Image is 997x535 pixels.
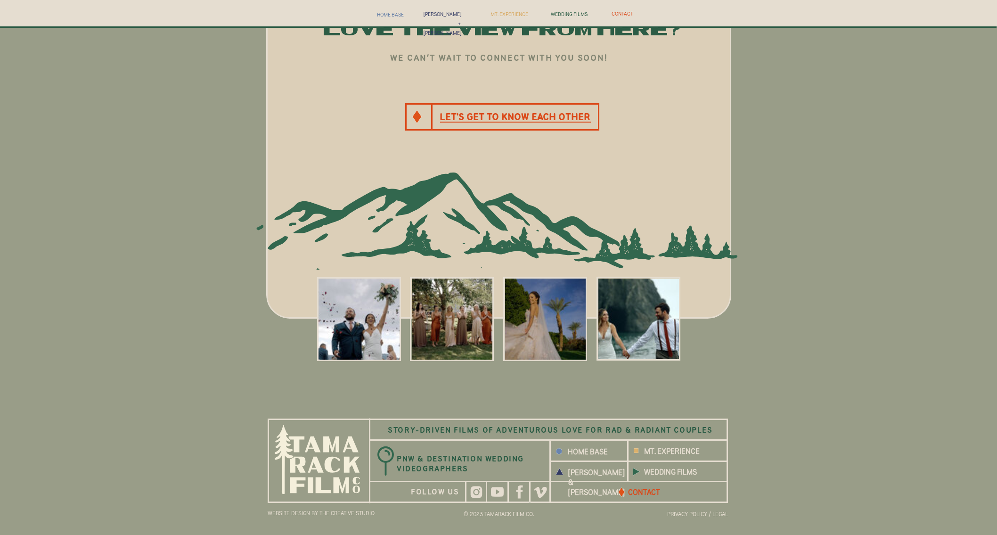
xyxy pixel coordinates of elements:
h3: STORY-DRIVEN FILMS OF ADVENTUROUS LOVE FOR RAD & RADIANT COUPLES [371,425,729,436]
a: WEBSITE DESIGN BY THE CREATIVE STUDIO [268,510,404,517]
b: [PERSON_NAME] & [PERSON_NAME] [568,468,625,496]
h3: PRIVACY POLICY / LEGAL [596,510,728,523]
a: HOME BASE [568,447,616,460]
a: [PERSON_NAME] + [PERSON_NAME] [424,9,461,18]
a: HOME base [376,10,404,18]
h1: Love The View From Here? [307,21,698,43]
b: MT. EXPERIENCE [644,447,700,455]
a: WEDDING FILMS [644,467,722,480]
a: LET'S GET TO KNOW EACH OTHER [436,111,594,123]
a: [PERSON_NAME] & [PERSON_NAME] [568,468,616,475]
b: WEDDING FILMS [644,468,697,476]
h3: We can’t wait to connect with you soon! [356,52,641,67]
b: HOME BASE [568,447,608,456]
a: CONTACT [628,487,706,500]
a: WEDDING FILMS [548,9,588,18]
h3: PNW & DESTINATION WEDDING VIDEOGRAPHERS [397,454,524,475]
a: CONTACT [611,9,633,17]
a: MT. EXPERIENCE [489,9,528,18]
a: MT. EXPERIENCE [644,446,722,459]
a: follow us [411,486,466,495]
h3: © 2023 TAMARACK FILM CO. [433,510,565,523]
b: CONTACT [628,488,660,496]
